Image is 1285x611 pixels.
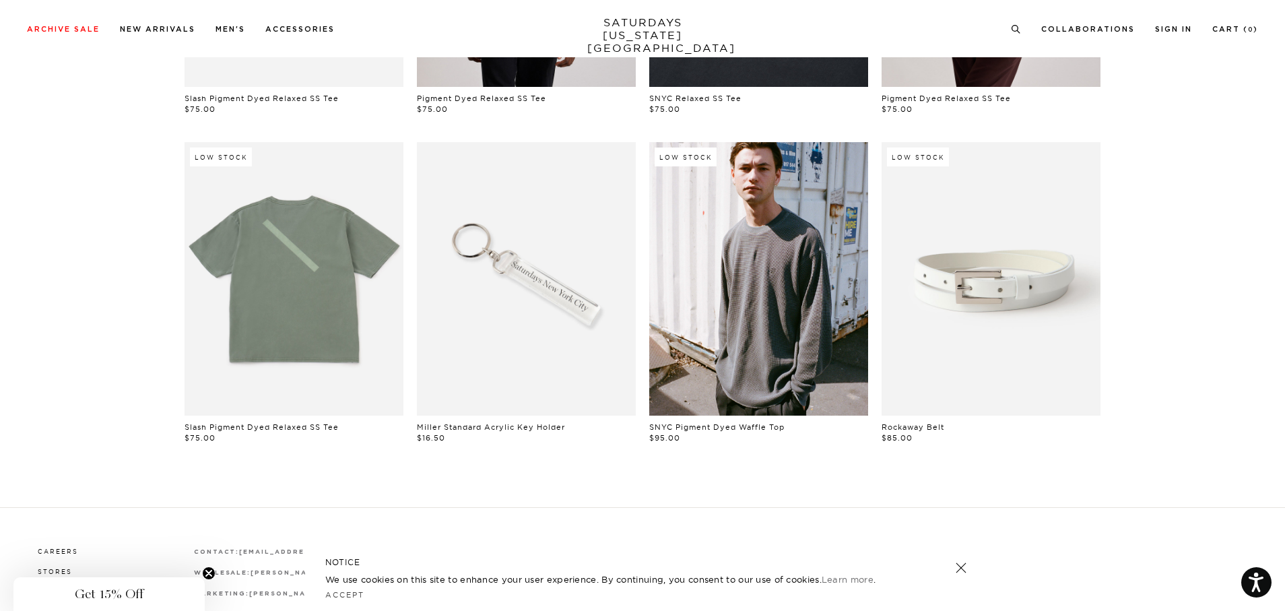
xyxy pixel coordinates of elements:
[325,556,960,569] h5: NOTICE
[38,568,72,575] a: Stores
[216,26,245,33] a: Men's
[249,591,473,597] strong: [PERSON_NAME][EMAIL_ADDRESS][DOMAIN_NAME]
[882,433,913,443] span: $85.00
[185,422,339,432] a: Slash Pigment Dyed Relaxed SS Tee
[325,590,364,600] a: Accept
[75,586,143,602] span: Get 15% Off
[27,26,100,33] a: Archive Sale
[417,433,445,443] span: $16.50
[887,148,949,166] div: Low Stock
[194,549,240,555] strong: contact:
[1212,26,1258,33] a: Cart (0)
[1155,26,1192,33] a: Sign In
[239,549,391,555] strong: [EMAIL_ADDRESS][DOMAIN_NAME]
[822,574,874,585] a: Learn more
[649,433,680,443] span: $95.00
[185,433,216,443] span: $75.00
[239,548,391,555] a: [EMAIL_ADDRESS][DOMAIN_NAME]
[185,104,216,114] span: $75.00
[249,589,473,597] a: [PERSON_NAME][EMAIL_ADDRESS][DOMAIN_NAME]
[251,569,475,576] a: [PERSON_NAME][EMAIL_ADDRESS][DOMAIN_NAME]
[649,422,785,432] a: SNYC Pigment Dyed Waffle Top
[120,26,195,33] a: New Arrivals
[190,148,252,166] div: Low Stock
[1248,27,1253,33] small: 0
[202,567,216,580] button: Close teaser
[194,570,251,576] strong: wholesale:
[417,422,565,432] a: Miller Standard Acrylic Key Holder
[587,16,698,55] a: SATURDAYS[US_STATE][GEOGRAPHIC_DATA]
[417,104,448,114] span: $75.00
[649,104,680,114] span: $75.00
[655,148,717,166] div: Low Stock
[1041,26,1135,33] a: Collaborations
[194,591,250,597] strong: marketing:
[882,104,913,114] span: $75.00
[185,94,339,103] a: Slash Pigment Dyed Relaxed SS Tee
[38,548,78,555] a: Careers
[265,26,335,33] a: Accessories
[649,94,742,103] a: SNYC Relaxed SS Tee
[251,570,475,576] strong: [PERSON_NAME][EMAIL_ADDRESS][DOMAIN_NAME]
[882,422,944,432] a: Rockaway Belt
[417,94,546,103] a: Pigment Dyed Relaxed SS Tee
[325,573,912,586] p: We use cookies on this site to enhance your user experience. By continuing, you consent to our us...
[13,577,205,611] div: Get 15% OffClose teaser
[882,94,1011,103] a: Pigment Dyed Relaxed SS Tee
